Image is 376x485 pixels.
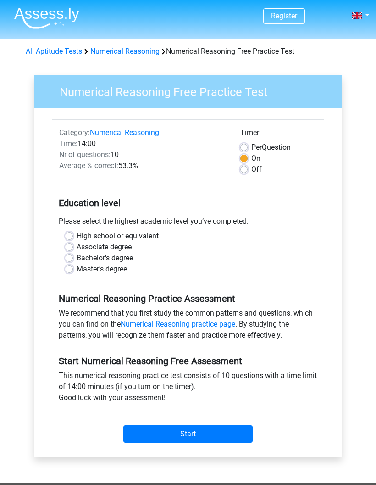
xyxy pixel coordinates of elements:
[52,308,324,344] div: We recommend that you first study the common patterns and questions, which you can find on the . ...
[77,242,132,253] label: Associate degree
[52,160,233,171] div: 53.3%
[77,264,127,275] label: Master's degree
[22,46,354,57] div: Numerical Reasoning Free Practice Test
[49,81,335,99] h3: Numerical Reasoning Free Practice Test
[14,7,79,29] img: Assessly
[52,138,233,149] div: 14:00
[52,149,233,160] div: 10
[251,164,262,175] label: Off
[90,47,160,56] a: Numerical Reasoning
[77,231,159,242] label: High school or equivalent
[251,143,262,152] span: Per
[251,153,260,164] label: On
[59,194,317,212] h5: Education level
[52,216,324,231] div: Please select the highest academic level you’ve completed.
[52,370,324,407] div: This numerical reasoning practice test consists of 10 questions with a time limit of 14:00 minute...
[59,161,118,170] span: Average % correct:
[251,142,291,153] label: Question
[123,425,253,443] input: Start
[271,11,297,20] a: Register
[59,128,90,137] span: Category:
[77,253,133,264] label: Bachelor's degree
[59,150,111,159] span: Nr of questions:
[90,128,159,137] a: Numerical Reasoning
[59,355,317,367] h5: Start Numerical Reasoning Free Assessment
[121,320,235,328] a: Numerical Reasoning practice page
[59,139,77,148] span: Time:
[26,47,82,56] a: All Aptitude Tests
[59,293,317,304] h5: Numerical Reasoning Practice Assessment
[240,127,317,142] div: Timer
